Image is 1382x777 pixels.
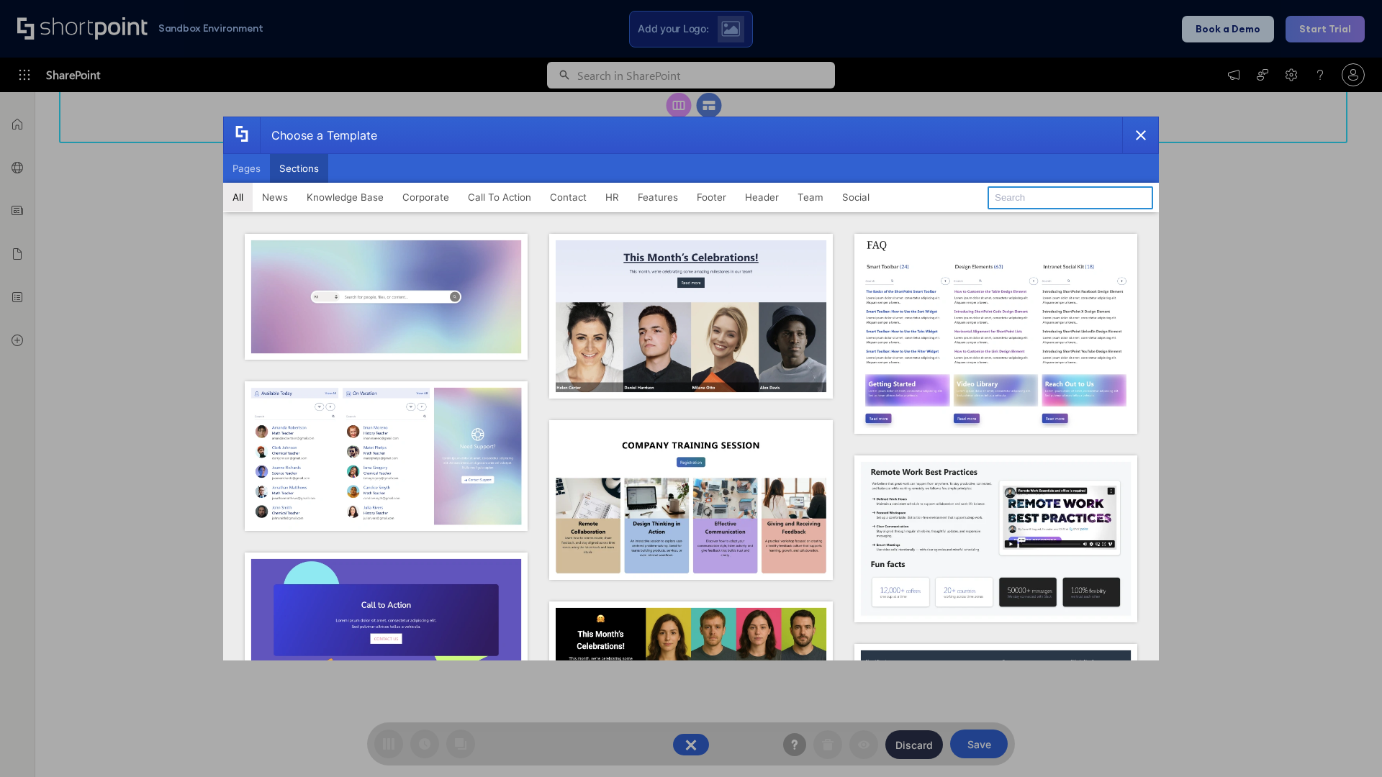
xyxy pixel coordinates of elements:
[393,183,459,212] button: Corporate
[260,117,377,153] div: Choose a Template
[788,183,833,212] button: Team
[628,183,687,212] button: Features
[459,183,541,212] button: Call To Action
[736,183,788,212] button: Header
[988,186,1153,209] input: Search
[223,154,270,183] button: Pages
[833,183,879,212] button: Social
[297,183,393,212] button: Knowledge Base
[1310,708,1382,777] iframe: Chat Widget
[687,183,736,212] button: Footer
[270,154,328,183] button: Sections
[223,183,253,212] button: All
[596,183,628,212] button: HR
[223,117,1159,660] div: template selector
[253,183,297,212] button: News
[541,183,596,212] button: Contact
